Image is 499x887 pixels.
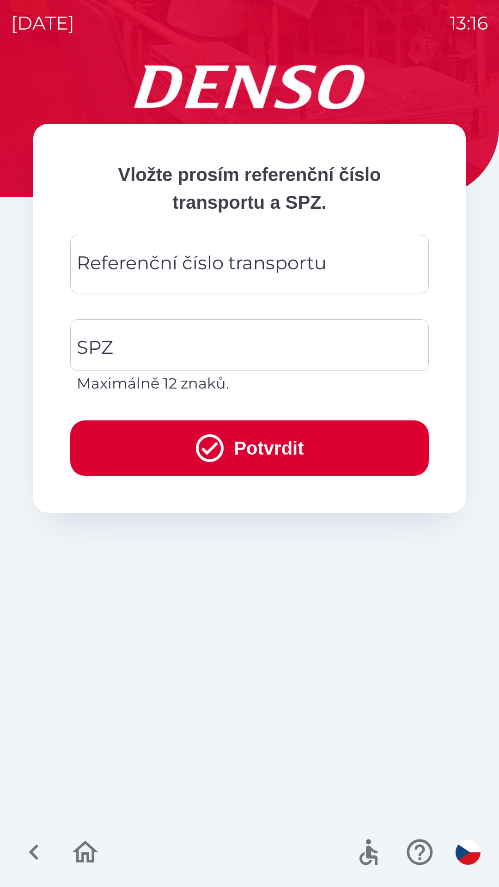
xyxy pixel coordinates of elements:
[77,372,422,395] p: Maximálně 12 znaků.
[70,161,429,216] p: Vložte prosím referenční číslo transportu a SPZ.
[11,9,74,37] p: [DATE]
[70,420,429,476] button: Potvrdit
[33,65,466,109] img: Logo
[450,9,488,37] p: 13:16
[456,840,481,865] img: cs flag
